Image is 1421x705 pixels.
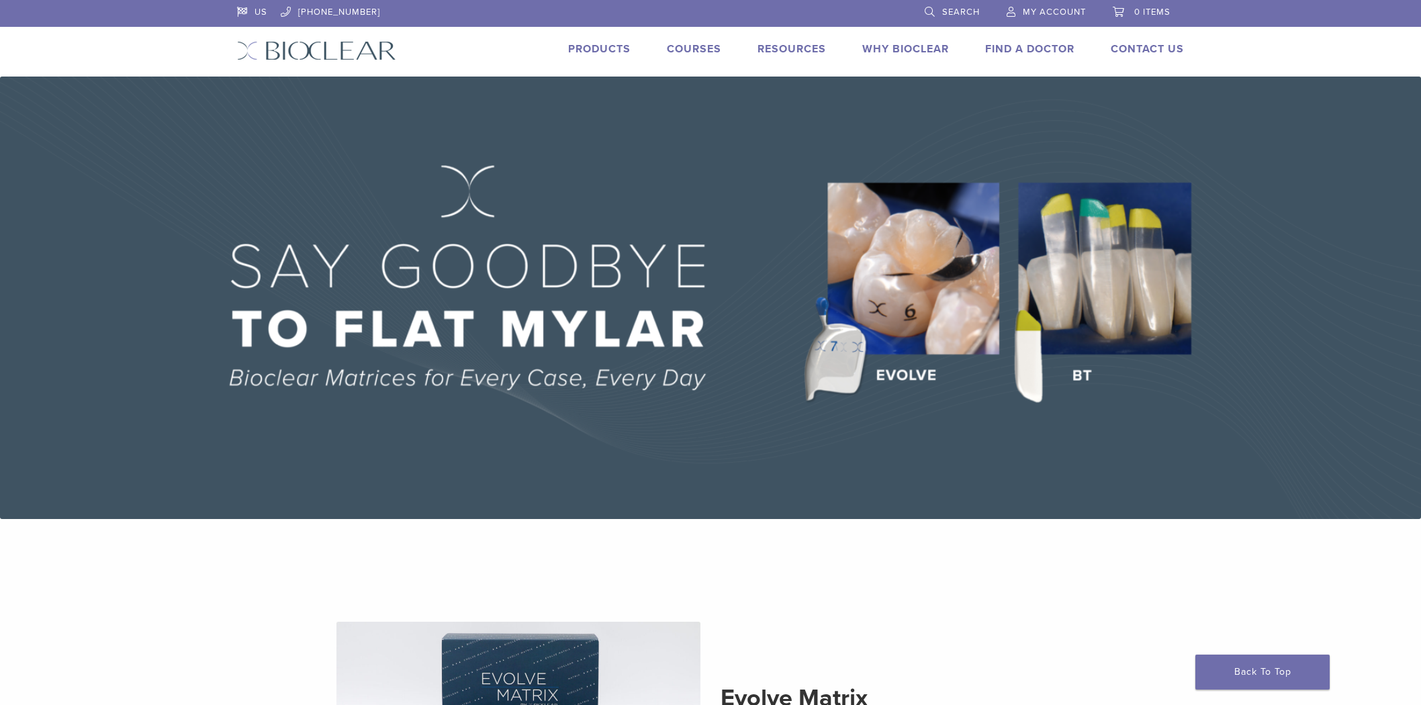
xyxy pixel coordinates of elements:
img: Bioclear [237,41,396,60]
a: Find A Doctor [985,42,1074,56]
a: Why Bioclear [862,42,949,56]
a: Products [568,42,631,56]
span: 0 items [1134,7,1171,17]
span: My Account [1023,7,1086,17]
a: Contact Us [1111,42,1184,56]
a: Courses [667,42,721,56]
a: Resources [758,42,826,56]
a: Back To Top [1195,655,1330,690]
span: Search [942,7,980,17]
